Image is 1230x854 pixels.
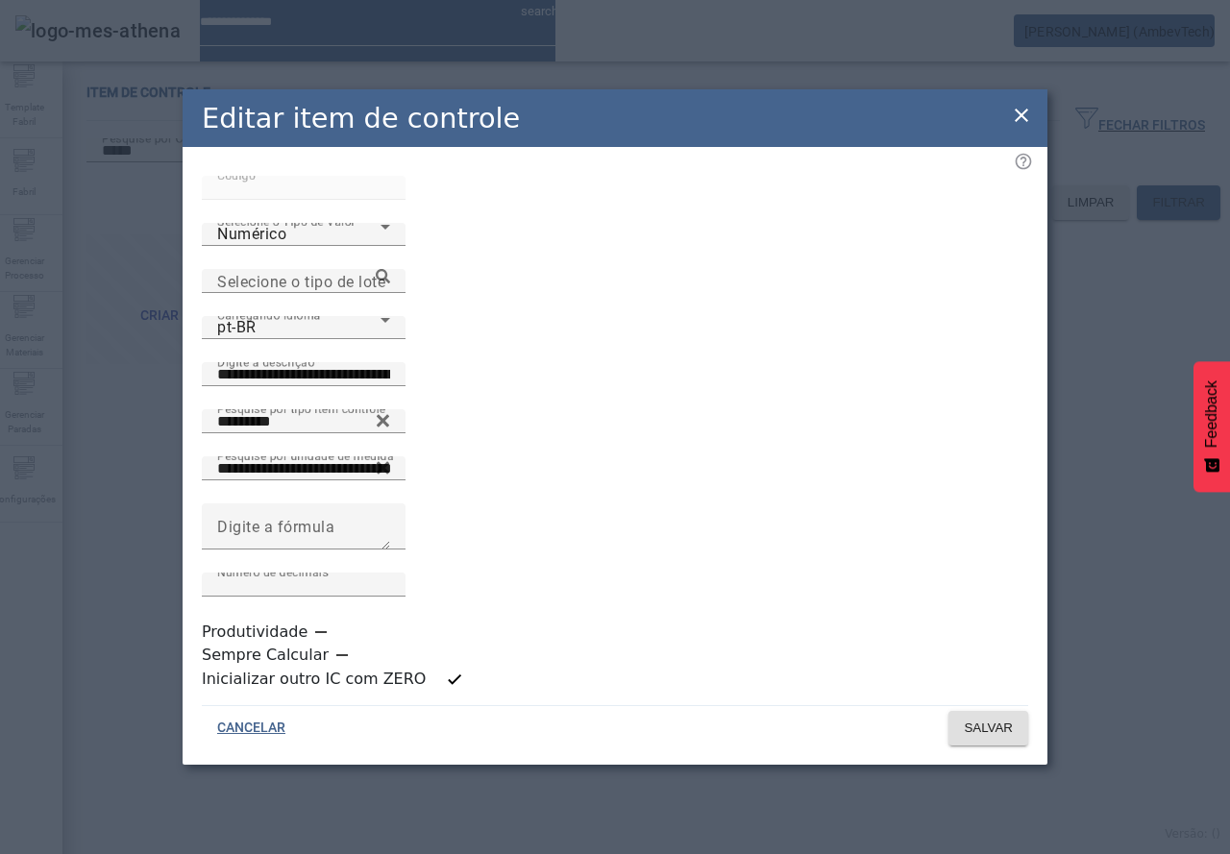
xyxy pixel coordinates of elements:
mat-label: Código [217,169,256,183]
mat-label: Pesquise por tipo item controle [217,403,385,416]
span: SALVAR [964,719,1013,738]
label: Produtividade [202,621,311,644]
span: Feedback [1203,380,1220,448]
input: Number [217,270,390,293]
span: Numérico [217,225,286,243]
label: Inicializar outro IC com ZERO [202,668,430,691]
input: Number [217,410,390,433]
label: Sempre Calcular [202,644,332,667]
mat-label: Número de decimais [217,566,329,579]
mat-label: Pesquise por unidade de medida [217,450,394,463]
input: Number [217,457,390,480]
span: pt-BR [217,318,257,336]
button: SALVAR [948,711,1028,745]
mat-label: Digite a fórmula [217,518,334,536]
mat-label: Selecione o tipo de lote [217,272,385,290]
mat-label: Digite a descrição [217,355,314,369]
span: CANCELAR [217,719,285,738]
button: CANCELAR [202,711,301,745]
button: Feedback - Mostrar pesquisa [1193,361,1230,492]
h2: Editar item de controle [202,98,520,139]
